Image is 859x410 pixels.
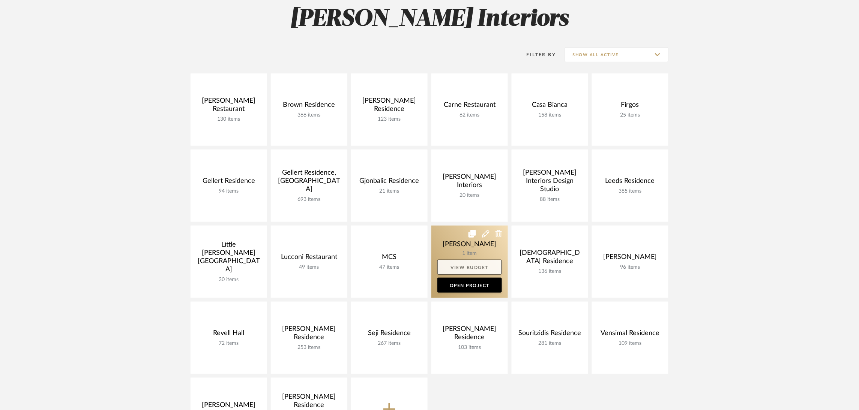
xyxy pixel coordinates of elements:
div: 158 items [518,112,582,118]
div: Firgos [598,101,662,112]
div: Leeds Residence [598,177,662,188]
div: [PERSON_NAME] Residence [437,325,502,344]
div: 30 items [197,277,261,283]
div: 281 items [518,340,582,347]
div: 136 items [518,268,582,275]
div: Souritzidis Residence [518,329,582,340]
div: Gellert Residence, [GEOGRAPHIC_DATA] [277,169,341,196]
div: 72 items [197,340,261,347]
div: 130 items [197,116,261,123]
div: MCS [357,253,422,264]
div: 385 items [598,188,662,195]
div: 88 items [518,196,582,203]
div: 123 items [357,116,422,123]
div: Seji Residence [357,329,422,340]
a: View Budget [437,260,502,275]
div: 62 items [437,112,502,118]
div: 109 items [598,340,662,347]
div: 96 items [598,264,662,271]
div: 21 items [357,188,422,195]
div: 366 items [277,112,341,118]
a: Open Project [437,278,502,293]
div: [PERSON_NAME] [598,253,662,264]
div: Filter By [517,51,556,58]
div: Lucconi Restaurant [277,253,341,264]
div: 47 items [357,264,422,271]
div: 103 items [437,344,502,351]
div: 94 items [197,188,261,195]
div: [PERSON_NAME] Residence [357,97,422,116]
div: Brown Residence [277,101,341,112]
div: [PERSON_NAME] Residence [277,325,341,344]
h2: [PERSON_NAME] Interiors [159,5,700,33]
div: 49 items [277,264,341,271]
div: 267 items [357,340,422,347]
div: 20 items [437,192,502,199]
div: [PERSON_NAME] Interiors Design Studio [518,169,582,196]
div: Gellert Residence [197,177,261,188]
div: Little [PERSON_NAME][GEOGRAPHIC_DATA] [197,241,261,277]
div: 25 items [598,112,662,118]
div: Casa Bianca [518,101,582,112]
div: [DEMOGRAPHIC_DATA] Residence [518,249,582,268]
div: [PERSON_NAME] Restaurant [197,97,261,116]
div: 693 items [277,196,341,203]
div: Revell Hall [197,329,261,340]
div: Vensimal Residence [598,329,662,340]
div: [PERSON_NAME] Interiors [437,173,502,192]
div: 253 items [277,344,341,351]
div: Carne Restaurant [437,101,502,112]
div: Gjonbalic Residence [357,177,422,188]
